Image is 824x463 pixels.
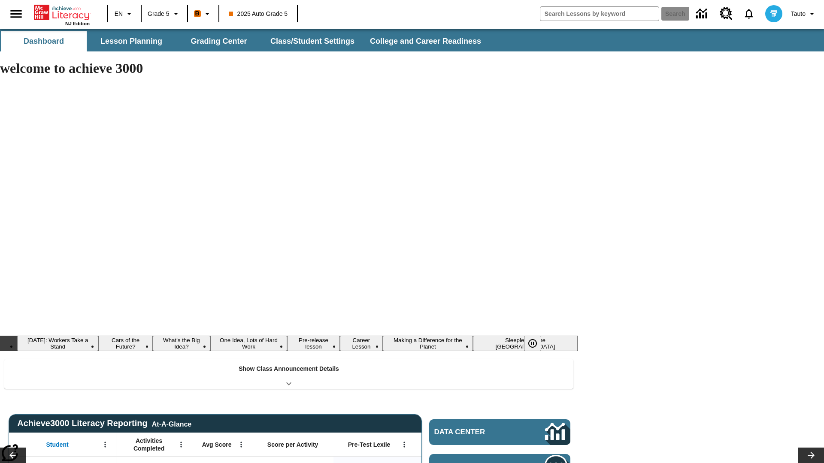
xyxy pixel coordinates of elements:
a: Data Center [429,419,570,445]
img: avatar image [765,5,782,22]
a: Data Center [691,2,715,26]
a: Home [34,4,90,21]
button: Language: EN, Select a language [111,6,138,21]
div: Home [34,3,90,26]
button: Class/Student Settings [264,31,361,51]
span: NJ Edition [65,21,90,26]
button: Slide 4 One Idea, Lots of Hard Work [210,336,287,351]
p: Show Class Announcement Details [239,364,339,373]
button: Lesson Planning [88,31,174,51]
input: search field [540,7,659,21]
div: Show Class Announcement Details [4,359,573,389]
button: Select a new avatar [760,3,788,25]
button: Open Menu [235,438,248,451]
span: Data Center [434,428,515,436]
button: Slide 6 Career Lesson [340,336,383,351]
button: Dashboard [1,31,87,51]
button: Open Menu [175,438,188,451]
span: Grade 5 [148,9,170,18]
button: Slide 8 Sleepless in the Animal Kingdom [473,336,578,351]
button: Slide 7 Making a Difference for the Planet [383,336,473,351]
span: Score per Activity [267,441,318,448]
span: Achieve3000 Literacy Reporting [17,418,191,428]
span: Activities Completed [121,437,177,452]
span: Student [46,441,69,448]
span: Avg Score [202,441,232,448]
button: Pause [524,336,541,351]
button: Grading Center [176,31,262,51]
span: B [195,8,200,19]
button: College and Career Readiness [363,31,488,51]
button: Lesson carousel, Next [798,448,824,463]
button: Slide 1 Labor Day: Workers Take a Stand [17,336,98,351]
button: Grade: Grade 5, Select a grade [144,6,185,21]
a: Notifications [738,3,760,25]
a: Resource Center, Will open in new tab [715,2,738,25]
span: EN [115,9,123,18]
span: 2025 Auto Grade 5 [229,9,288,18]
div: At-A-Glance [152,419,191,428]
span: Tauto [791,9,806,18]
button: Open Menu [99,438,112,451]
button: Open Menu [398,438,411,451]
button: Open side menu [3,1,29,27]
button: Profile/Settings [788,6,821,21]
button: Slide 2 Cars of the Future? [98,336,152,351]
span: Pre-Test Lexile [348,441,391,448]
div: Pause [524,336,550,351]
button: Slide 3 What's the Big Idea? [153,336,210,351]
button: Slide 5 Pre-release lesson [287,336,340,351]
button: Boost Class color is orange. Change class color [191,6,216,21]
